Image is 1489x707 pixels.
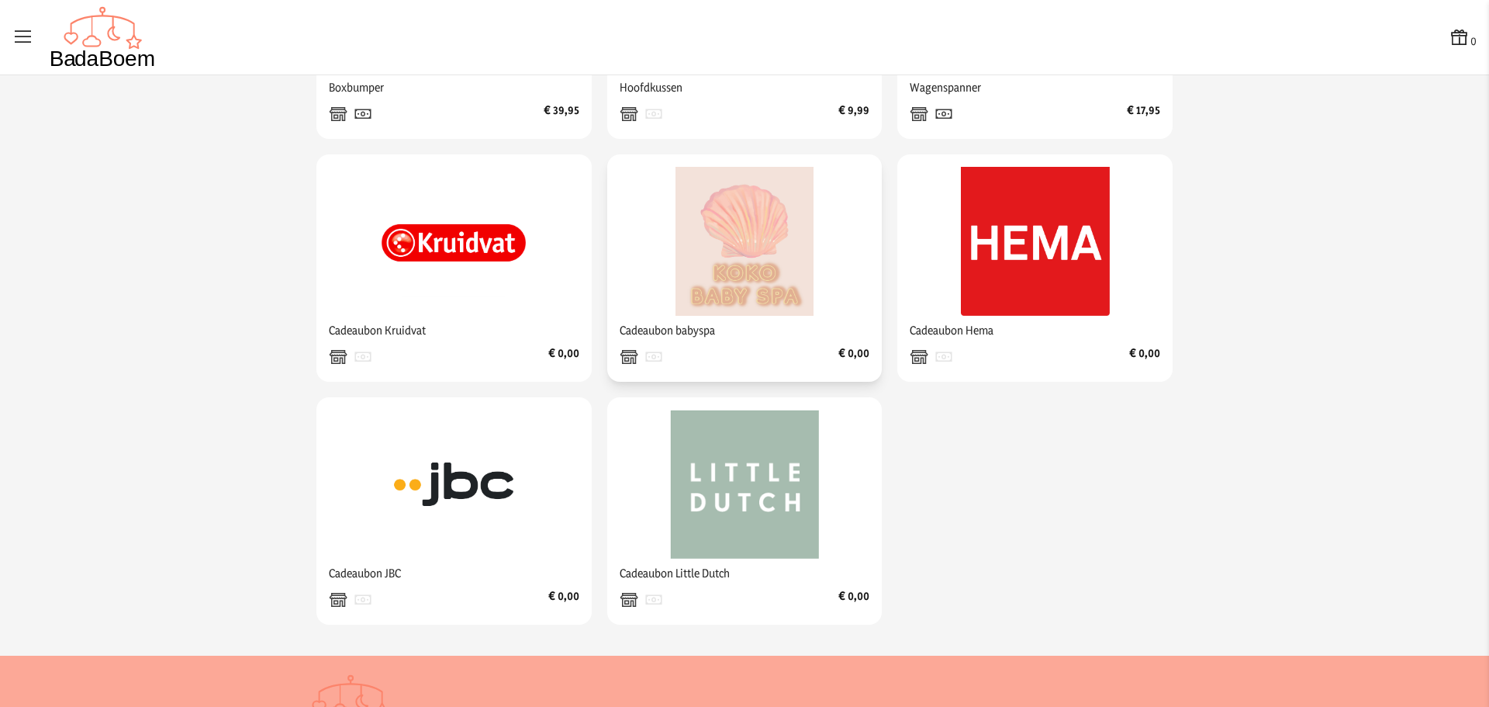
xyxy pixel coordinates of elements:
span: € 0,00 [548,587,579,612]
img: Badaboem [50,6,156,68]
span: Cadeaubon Kruidvat [329,316,579,345]
img: Cadeaubon Little Dutch [670,410,819,559]
span: € 39,95 [544,102,579,126]
span: Wagenspanner [910,73,1160,102]
span: Boxbumper [329,73,579,102]
button: 0 [1449,26,1477,49]
img: Cadeaubon JBC [379,410,528,559]
img: Cadeaubon Kruidvat [379,167,528,316]
span: Hoofdkussen [620,73,870,102]
span: € 9,99 [838,102,869,126]
img: Cadeaubon Hema [961,167,1110,316]
span: € 17,95 [1127,102,1160,126]
span: Cadeaubon Hema [910,316,1160,345]
span: € 0,00 [838,587,869,612]
span: € 0,00 [838,345,869,369]
img: Cadeaubon babyspa [670,167,819,316]
span: € 0,00 [1129,345,1160,369]
span: Cadeaubon babyspa [620,316,870,345]
span: Cadeaubon JBC [329,559,579,587]
span: Cadeaubon Little Dutch [620,559,870,587]
span: € 0,00 [548,345,579,369]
